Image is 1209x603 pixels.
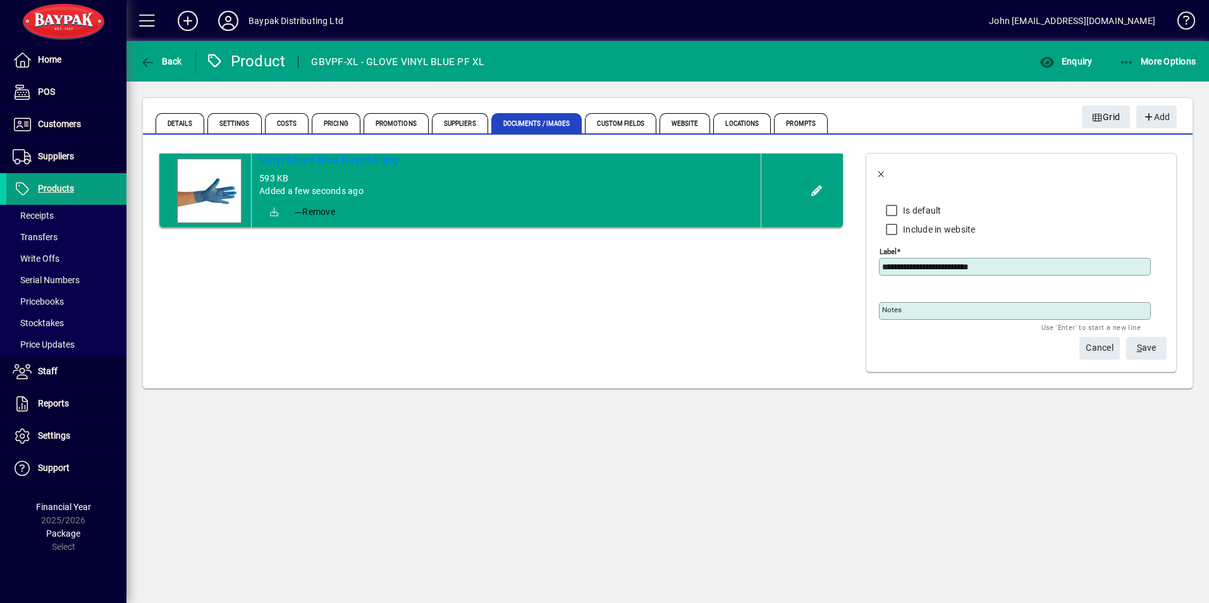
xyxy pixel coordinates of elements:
span: Products [38,183,74,193]
a: POS [6,76,126,108]
a: Suppliers [6,141,126,173]
div: 593 KB [259,172,753,185]
button: Add [168,9,208,32]
div: Baypak Distributing Ltd [249,11,343,31]
a: Home [6,44,126,76]
span: Reports [38,398,69,408]
button: Back [137,50,185,73]
span: Settings [38,430,70,441]
span: ave [1137,338,1157,358]
span: Settings [207,113,262,133]
button: Back [866,156,897,186]
span: S [1137,343,1142,353]
span: Suppliers [38,151,74,161]
a: Serial Numbers [6,269,126,291]
a: Customers [6,109,126,140]
span: Customers [38,119,81,129]
a: Staff [6,356,126,387]
span: Enquiry [1040,56,1092,66]
span: POS [38,87,55,97]
div: Added a few seconds ago [259,185,753,197]
span: Price Updates [13,339,75,350]
span: Home [38,54,61,64]
span: Locations [713,113,771,133]
span: Remove [295,205,335,218]
mat-hint: Use 'Enter' to start a new line [1041,320,1141,334]
span: Add [1143,107,1170,128]
label: Is default [900,204,942,217]
span: Promotions [364,113,429,133]
div: GBVPF-XL - GLOVE VINYL BLUE PF XL [311,52,484,72]
button: Remove [290,200,340,223]
span: Details [156,113,204,133]
app-page-header-button: Back [126,50,196,73]
span: Stocktakes [13,318,64,328]
a: Write Offs [6,248,126,269]
a: Settings [6,420,126,452]
a: Knowledge Base [1168,3,1193,44]
span: Prompts [774,113,828,133]
span: Staff [38,366,58,376]
span: Suppliers [432,113,488,133]
span: Custom Fields [585,113,656,133]
a: Transfers [6,226,126,248]
span: Website [660,113,711,133]
a: Pricebooks [6,291,126,312]
span: Documents / Images [491,113,582,133]
button: Enquiry [1036,50,1095,73]
button: Cancel [1079,337,1120,360]
button: More Options [1116,50,1200,73]
mat-label: Label [880,247,897,256]
div: John [EMAIL_ADDRESS][DOMAIN_NAME] [989,11,1155,31]
a: Download [259,197,290,228]
a: Price Updates [6,334,126,355]
span: Cancel [1086,338,1114,358]
button: Grid [1082,106,1131,128]
mat-label: Notes [882,305,902,314]
span: Write Offs [13,253,59,264]
span: Transfers [13,232,58,242]
a: Vinyl Glove Blue Baypak.jpg [259,154,753,167]
span: Back [140,56,182,66]
label: Include in website [900,223,976,236]
a: Support [6,453,126,484]
a: Stocktakes [6,312,126,334]
span: More Options [1119,56,1196,66]
button: Save [1126,337,1167,360]
span: Grid [1092,107,1120,128]
span: Costs [265,113,309,133]
span: Receipts [13,210,54,221]
button: Add [1136,106,1177,128]
button: Profile [208,9,249,32]
span: Financial Year [36,502,91,512]
span: Support [38,463,70,473]
a: Reports [6,388,126,420]
a: Receipts [6,205,126,226]
span: Pricebooks [13,296,64,307]
span: Package [46,528,80,539]
div: Product [206,51,286,71]
span: Serial Numbers [13,275,80,285]
span: Pricing [312,113,360,133]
